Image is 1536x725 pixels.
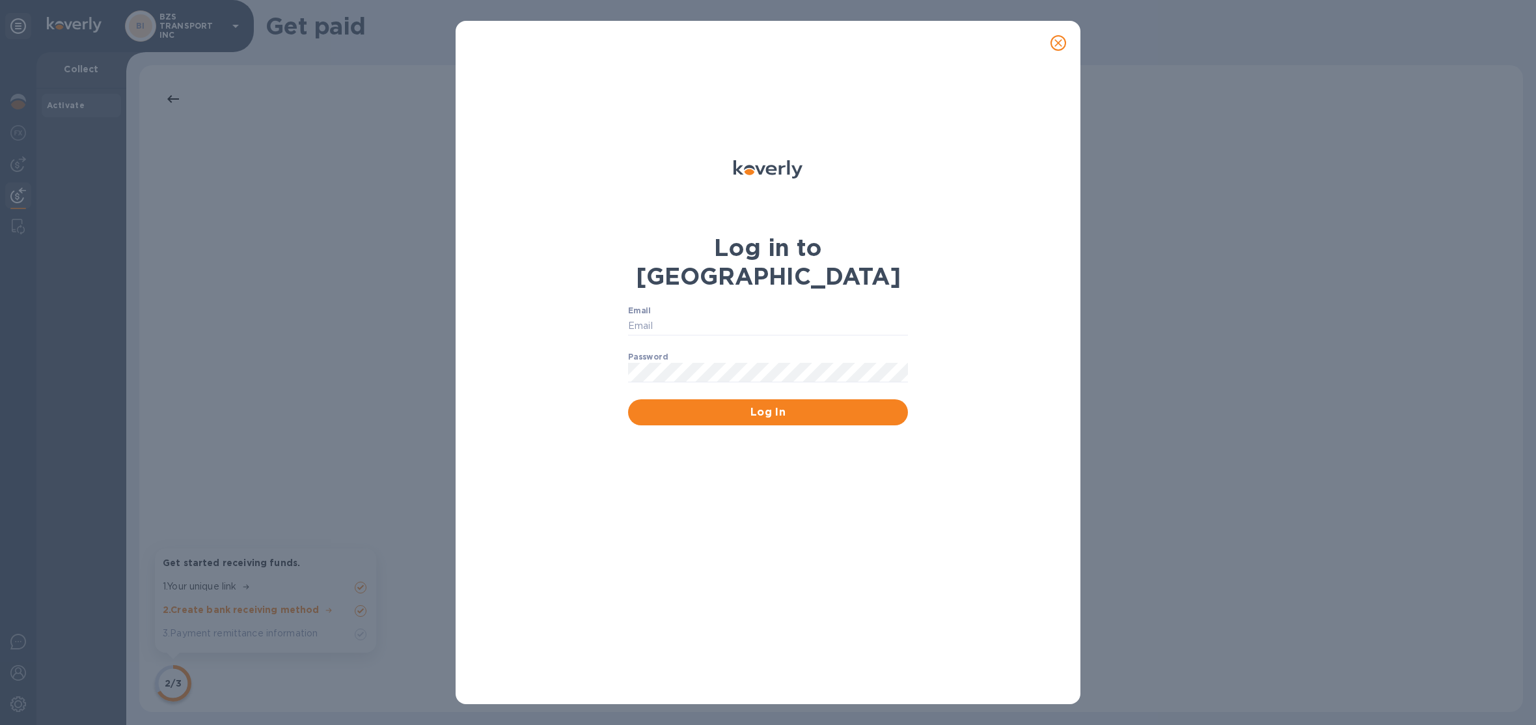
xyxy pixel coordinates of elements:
[628,307,651,315] label: Email
[734,160,802,178] img: Koverly
[636,233,901,291] b: Log in to [GEOGRAPHIC_DATA]
[628,354,668,362] label: Password
[628,399,908,425] button: Log In
[628,317,908,336] input: Email
[638,405,898,420] span: Log In
[1043,27,1074,59] button: close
